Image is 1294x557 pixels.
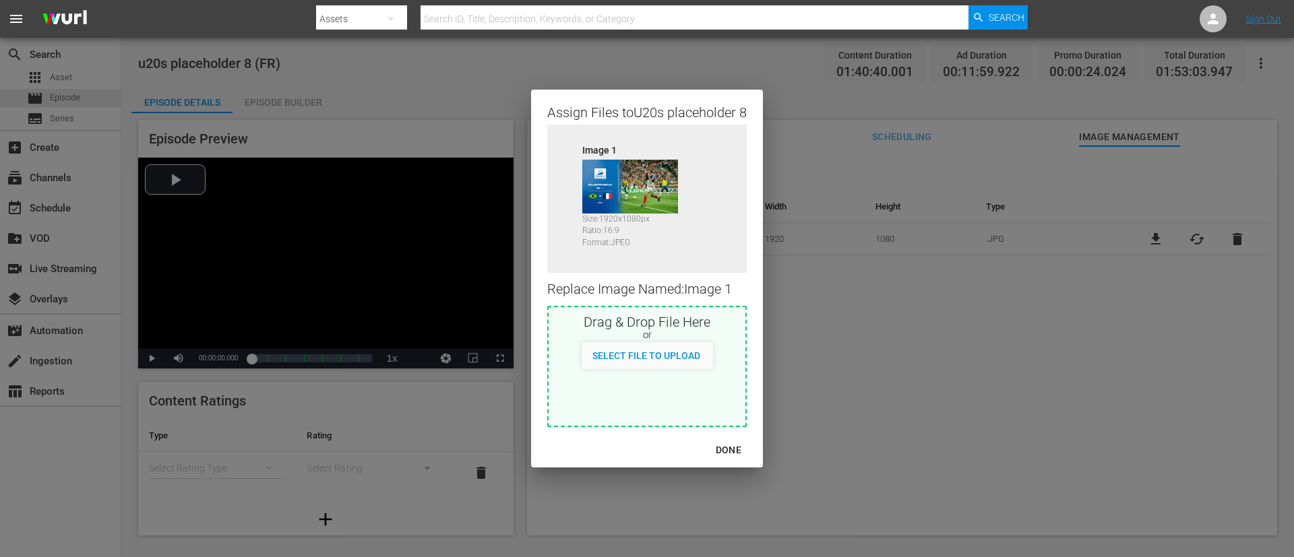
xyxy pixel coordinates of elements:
span: Search [989,5,1024,30]
button: Select File to Upload [582,342,711,366]
img: 8ZvjzOYODw13FFUp0D4Gv.jpg [582,160,678,214]
img: ans4CAIJ8jUAAAAAAAAAAAAAAAAAAAAAAAAgQb4GAAAAAAAAAAAAAAAAAAAAAAAAJMjXAAAAAAAAAAAAAAAAAAAAAAAAgAT5G... [32,3,97,35]
span: Select File to Upload [582,350,711,361]
div: or [549,329,745,342]
div: Drag & Drop File Here [549,313,745,329]
button: DONE [700,438,758,463]
div: DONE [705,442,752,459]
div: Image 1 [582,143,690,153]
div: Replace Image Named: Image 1 [547,273,747,306]
div: Assign Files to U20s placeholder 8 [547,103,747,119]
span: menu [8,11,24,27]
div: Size: 1920 x 1080 px Ratio: 16:9 Format: JPEG [582,214,690,242]
a: Sign Out [1246,13,1281,24]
